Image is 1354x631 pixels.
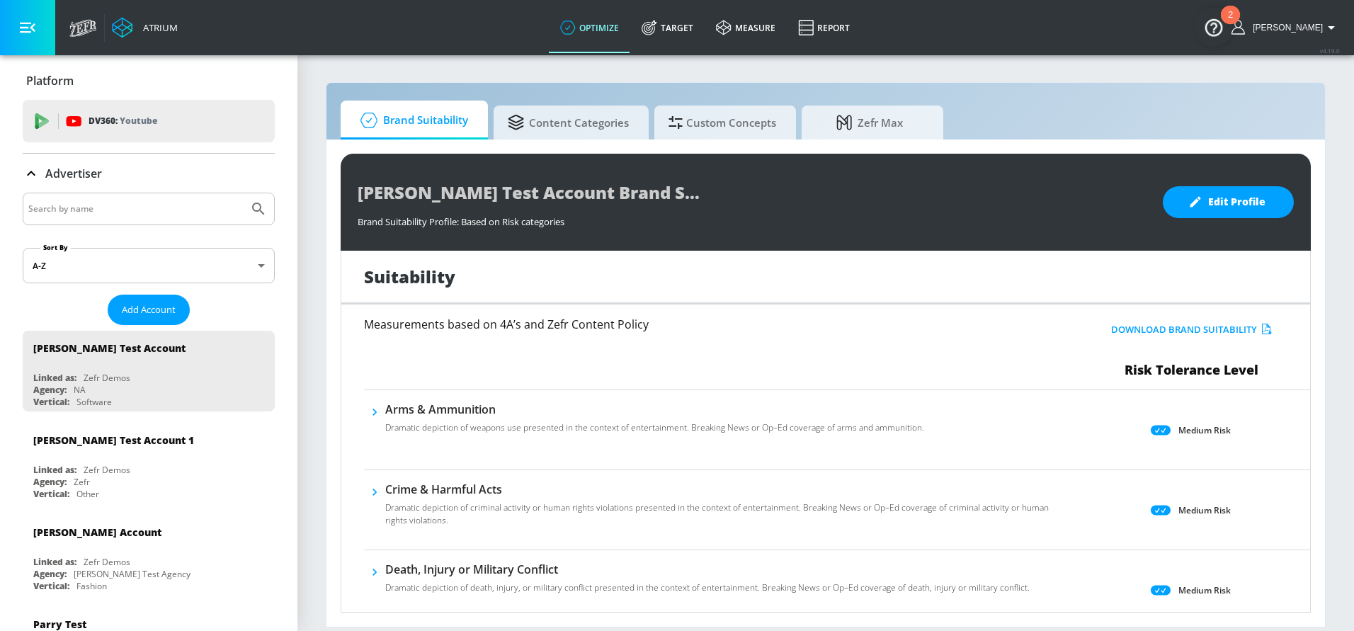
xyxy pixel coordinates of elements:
button: Download Brand Suitability [1108,319,1275,341]
div: Linked as: [33,372,76,384]
h1: Suitability [364,265,455,288]
div: Agency: [33,476,67,488]
div: [PERSON_NAME] Test Account [33,341,186,355]
div: A-Z [23,248,275,283]
div: Crime & Harmful ActsDramatic depiction of criminal activity or human rights violations presented ... [385,482,1052,535]
p: Medium Risk [1178,423,1231,438]
h6: Crime & Harmful Acts [385,482,1052,497]
a: measure [705,2,787,53]
button: Edit Profile [1163,186,1294,218]
h6: Death, Injury or Military Conflict [385,562,1030,577]
div: Linked as: [33,556,76,568]
div: Other [76,488,99,500]
p: Platform [26,73,74,89]
button: Open Resource Center, 2 new notifications [1194,7,1234,47]
div: Vertical: [33,396,69,408]
input: Search by name [28,200,243,218]
div: Brand Suitability Profile: Based on Risk categories [358,208,1149,228]
span: Risk Tolerance Level [1125,361,1258,378]
label: Sort By [40,243,71,252]
a: Atrium [112,17,178,38]
span: Brand Suitability [355,103,468,137]
span: Edit Profile [1191,193,1265,211]
p: Dramatic depiction of weapons use presented in the context of entertainment. Breaking News or Op–... [385,421,924,434]
div: Zefr Demos [84,556,130,568]
p: Medium Risk [1178,583,1231,598]
div: [PERSON_NAME] Test Agency [74,568,190,580]
div: Zefr Demos [84,464,130,476]
p: DV360: [89,113,157,129]
div: [PERSON_NAME] Test Account 1Linked as:Zefr DemosAgency:ZefrVertical:Other [23,423,275,504]
div: Agency: [33,568,67,580]
div: Death, Injury or Military ConflictDramatic depiction of death, injury, or military conflict prese... [385,562,1030,603]
a: Target [630,2,705,53]
div: Parry Test [33,618,86,631]
span: login as: lindsay.benharris@zefr.com [1247,23,1323,33]
div: Arms & AmmunitionDramatic depiction of weapons use presented in the context of entertainment. Bre... [385,402,924,443]
div: Vertical: [33,488,69,500]
p: Dramatic depiction of death, injury, or military conflict presented in the context of entertainme... [385,581,1030,594]
span: Content Categories [508,106,629,140]
p: Medium Risk [1178,503,1231,518]
span: v 4.19.0 [1320,47,1340,55]
div: 2 [1228,15,1233,33]
div: Atrium [137,21,178,34]
div: DV360: Youtube [23,100,275,142]
div: [PERSON_NAME] Test Account 1 [33,433,194,447]
div: [PERSON_NAME] AccountLinked as:Zefr DemosAgency:[PERSON_NAME] Test AgencyVertical:Fashion [23,515,275,596]
p: Dramatic depiction of criminal activity or human rights violations presented in the context of en... [385,501,1052,527]
div: Software [76,396,112,408]
a: optimize [549,2,630,53]
div: Zefr Demos [84,372,130,384]
div: [PERSON_NAME] Account [33,525,161,539]
span: Zefr Max [816,106,923,140]
div: [PERSON_NAME] Test AccountLinked as:Zefr DemosAgency:NAVertical:Software [23,331,275,411]
div: Linked as: [33,464,76,476]
div: Agency: [33,384,67,396]
div: Advertiser [23,154,275,193]
span: Add Account [122,302,176,318]
div: Zefr [74,476,90,488]
p: Advertiser [45,166,102,181]
button: Add Account [108,295,190,325]
p: Youtube [120,113,157,128]
div: NA [74,384,86,396]
div: Platform [23,61,275,101]
a: Report [787,2,861,53]
h6: Arms & Ammunition [385,402,924,417]
span: Custom Concepts [669,106,776,140]
div: Fashion [76,580,107,592]
div: Vertical: [33,580,69,592]
button: [PERSON_NAME] [1231,19,1340,36]
h6: Measurements based on 4A’s and Zefr Content Policy [364,319,995,330]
